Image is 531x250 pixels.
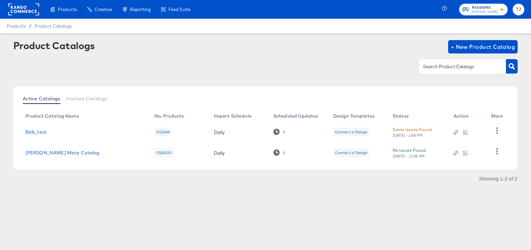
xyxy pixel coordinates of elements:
[7,23,26,29] span: Products
[209,122,268,142] td: Daily
[335,129,368,135] div: Connect a Design
[448,40,518,53] button: + New Product Catalog
[66,96,108,101] span: Inactive Catalogs
[333,148,369,157] div: Connect a Design
[35,23,72,29] a: Product Catalogs
[25,113,79,119] div: Product Catalog Name
[335,150,368,155] div: Connect a Design
[333,128,369,136] div: Connect a Design
[25,150,100,155] a: [PERSON_NAME] Meta Catalog
[448,111,486,122] th: Action
[273,149,285,156] div: 0
[58,7,77,12] span: Products
[154,148,174,157] div: 1526000
[168,7,190,12] span: Feed Suite
[282,150,285,155] div: 0
[472,4,498,11] span: Accounts
[513,4,524,15] button: TJ
[23,96,60,101] span: Active Catalogs
[13,40,95,51] div: Product Catalogs
[393,133,423,138] div: [DATE] - 1:58 PM
[214,113,252,119] div: Import Schedule
[451,42,515,51] span: + New Product Catalog
[26,23,35,29] span: /
[459,4,508,15] button: Accounts[PERSON_NAME]
[273,129,285,135] div: 0
[515,6,522,13] span: TJ
[479,176,518,181] div: Showing 1–2 of 2
[393,126,431,138] button: Some Issues Found[DATE] - 1:58 PM
[154,113,184,119] div: No. Products
[472,9,498,15] span: [PERSON_NAME]
[154,128,172,136] div: 1522346
[393,126,431,133] div: Some Issues Found
[25,129,46,135] a: Belk_test
[273,113,318,119] div: Scheduled Updates
[486,111,511,122] th: More
[422,63,493,71] input: Search Product Catalogs
[333,113,375,119] div: Design Templates
[130,7,151,12] span: Reporting
[95,7,112,12] span: Creative
[209,142,268,163] td: Daily
[282,130,285,134] div: 0
[387,111,448,122] th: Status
